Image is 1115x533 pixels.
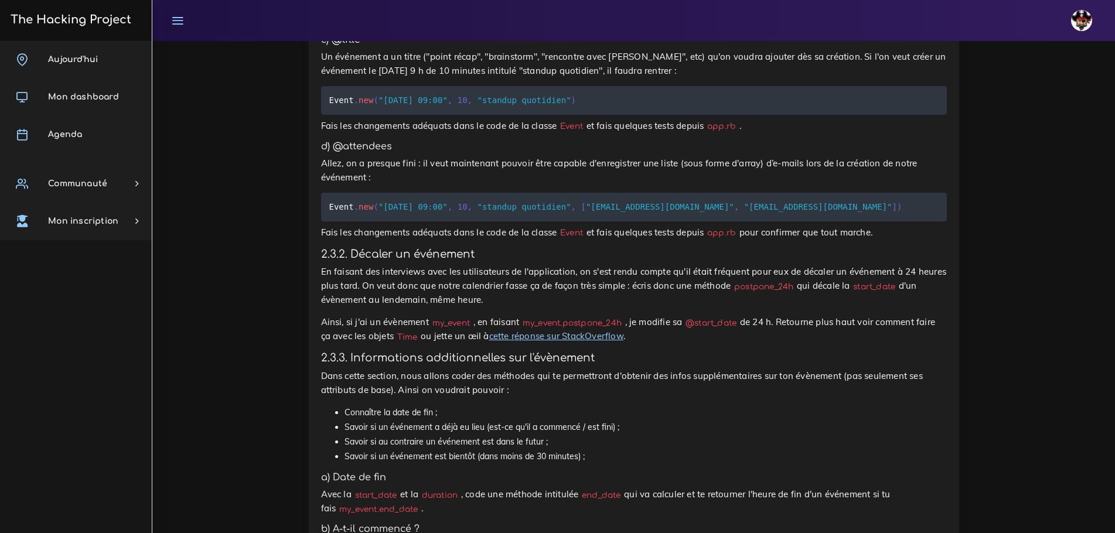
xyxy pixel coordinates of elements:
[734,202,739,211] span: ,
[345,405,947,420] li: Connaître la date de fin ;
[345,449,947,464] li: Savoir si un événement est bientôt (dans moins de 30 minutes) ;
[579,489,625,501] code: end_date
[352,489,400,501] code: start_date
[329,202,354,211] span: Event
[321,119,947,133] p: Fais les changements adéquats dans le code de la classe et fais quelques tests depuis .
[321,315,947,343] p: Ainsi, si j'ai un évènement , en faisant , je modifie sa de 24 h. Retourne plus haut voir comment...
[373,202,378,211] span: (
[321,472,947,483] h5: a) Date de fin
[897,202,902,211] span: )
[489,330,623,341] a: cette réponse sur StackOverflow
[329,95,354,105] span: Event
[704,120,739,132] code: app.rb
[321,265,947,307] p: En faisant des interviews avec les utilisateurs de l'application, on s'est rendu compte qu'il éta...
[354,202,359,211] span: .
[477,202,571,211] span: "standup quotidien"
[1071,10,1092,31] img: avatar
[458,202,468,211] span: 10
[704,227,739,239] code: app.rb
[571,95,576,105] span: )
[336,503,421,515] code: my_event.end_date
[557,120,587,132] code: Event
[519,317,625,329] code: my_event.postpone_24h
[429,317,473,329] code: my_event
[7,13,131,26] h3: The Hacking Project
[345,435,947,449] li: Savoir si au contraire un événement est dans le futur ;
[586,202,734,211] span: "[EMAIL_ADDRESS][DOMAIN_NAME]"
[379,95,448,105] span: "[DATE] 09:00"
[48,130,82,139] span: Agenda
[321,351,947,364] h4: 2.3.3. Informations additionnelles sur l'évènement
[683,317,740,329] code: @start_date
[48,179,107,188] span: Communauté
[359,202,373,211] span: new
[448,95,452,105] span: ,
[354,95,359,105] span: .
[458,95,468,105] span: 10
[48,217,118,225] span: Mon inscription
[345,420,947,435] li: Savoir si un événement a déjà eu lieu (est-ce qu'il a commencé / est fini) ;
[48,55,98,64] span: Aujourd'hui
[468,202,472,211] span: ,
[850,281,899,293] code: start_date
[321,141,947,152] h5: d) @attendees
[571,202,576,211] span: ,
[557,227,587,239] code: Event
[321,369,947,397] p: Dans cette section, nous allons coder des méthodes qui te permettront d'obtenir des infos supplém...
[581,202,585,211] span: [
[418,489,461,501] code: duration
[448,202,452,211] span: ,
[359,95,373,105] span: new
[477,95,571,105] span: "standup quotidien"
[48,93,119,101] span: Mon dashboard
[394,331,421,343] code: Time
[744,202,892,211] span: "[EMAIL_ADDRESS][DOMAIN_NAME]"
[373,95,378,105] span: (
[321,50,947,78] p: Un événement a un titre ("point récap", "brainstorm", "rencontre avec [PERSON_NAME]", etc) qu'on ...
[321,487,947,515] p: Avec la et la , code une méthode intitulée qui va calculer et te retourner l'heure de fin d'un év...
[468,95,472,105] span: ,
[321,156,947,184] p: Allez, on a presque fini : il veut maintenant pouvoir être capable d'enregistrer une liste (sous ...
[892,202,897,211] span: ]
[321,225,947,240] p: Fais les changements adéquats dans le code de la classe et fais quelques tests depuis pour confir...
[731,281,797,293] code: postpone_24h
[379,202,448,211] span: "[DATE] 09:00"
[321,248,947,261] h4: 2.3.2. Décaler un événement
